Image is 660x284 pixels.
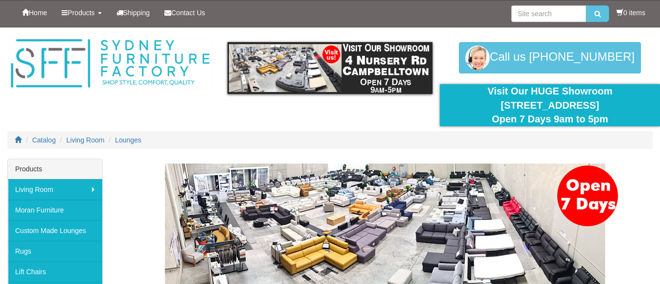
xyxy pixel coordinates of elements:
[511,5,586,22] input: Site search
[8,241,102,261] a: Rugs
[8,200,102,220] a: Moran Furniture
[109,0,158,25] a: Shipping
[228,42,433,94] img: showroom.gif
[447,84,653,126] div: Visit Our HUGE Showroom [STREET_ADDRESS] Open 7 Days 9am to 5pm
[8,159,102,179] div: Products
[157,0,212,25] a: Contact Us
[32,136,56,144] a: Catalog
[68,9,94,17] span: Products
[29,9,47,17] span: Home
[15,0,54,25] a: Home
[123,9,150,17] span: Shipping
[115,136,141,144] a: Lounges
[67,136,105,144] a: Living Room
[8,179,102,200] a: Living Room
[616,8,645,18] li: 0 items
[54,0,109,25] a: Products
[7,37,213,90] img: Sydney Furniture Factory
[8,220,102,241] a: Custom Made Lounges
[8,261,102,282] a: Lift Chairs
[171,9,205,17] span: Contact Us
